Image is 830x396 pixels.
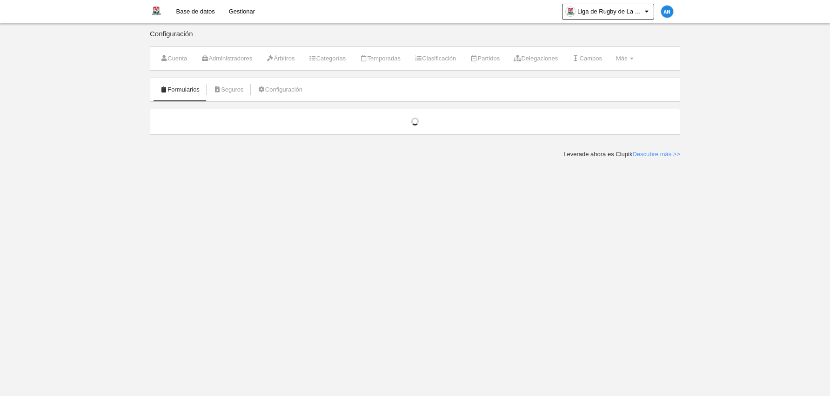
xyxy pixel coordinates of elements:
[577,7,643,16] span: Liga de Rugby de La Guajira
[303,52,351,66] a: Categorías
[208,83,249,97] a: Seguros
[563,150,680,158] div: Leverade ahora es Clupik
[196,52,257,66] a: Administradores
[611,52,639,66] a: Más
[616,55,628,62] span: Más
[566,7,575,16] img: OaE6J2O1JVAt.30x30.jpg
[567,52,607,66] a: Campos
[661,6,673,18] img: c2l6ZT0zMHgzMCZmcz05JnRleHQ9QU4mYmc9MWU4OGU1.png
[253,83,308,97] a: Configuración
[509,52,563,66] a: Delegaciones
[562,4,654,20] a: Liga de Rugby de La Guajira
[261,52,300,66] a: Árbitros
[355,52,406,66] a: Temporadas
[155,83,205,97] a: Formularios
[160,118,670,126] div: Cargando
[155,52,192,66] a: Cuenta
[150,6,162,17] img: Liga de Rugby de La Guajira
[409,52,461,66] a: Clasificación
[150,30,680,46] div: Configuración
[632,151,680,158] a: Descubre más >>
[465,52,505,66] a: Partidos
